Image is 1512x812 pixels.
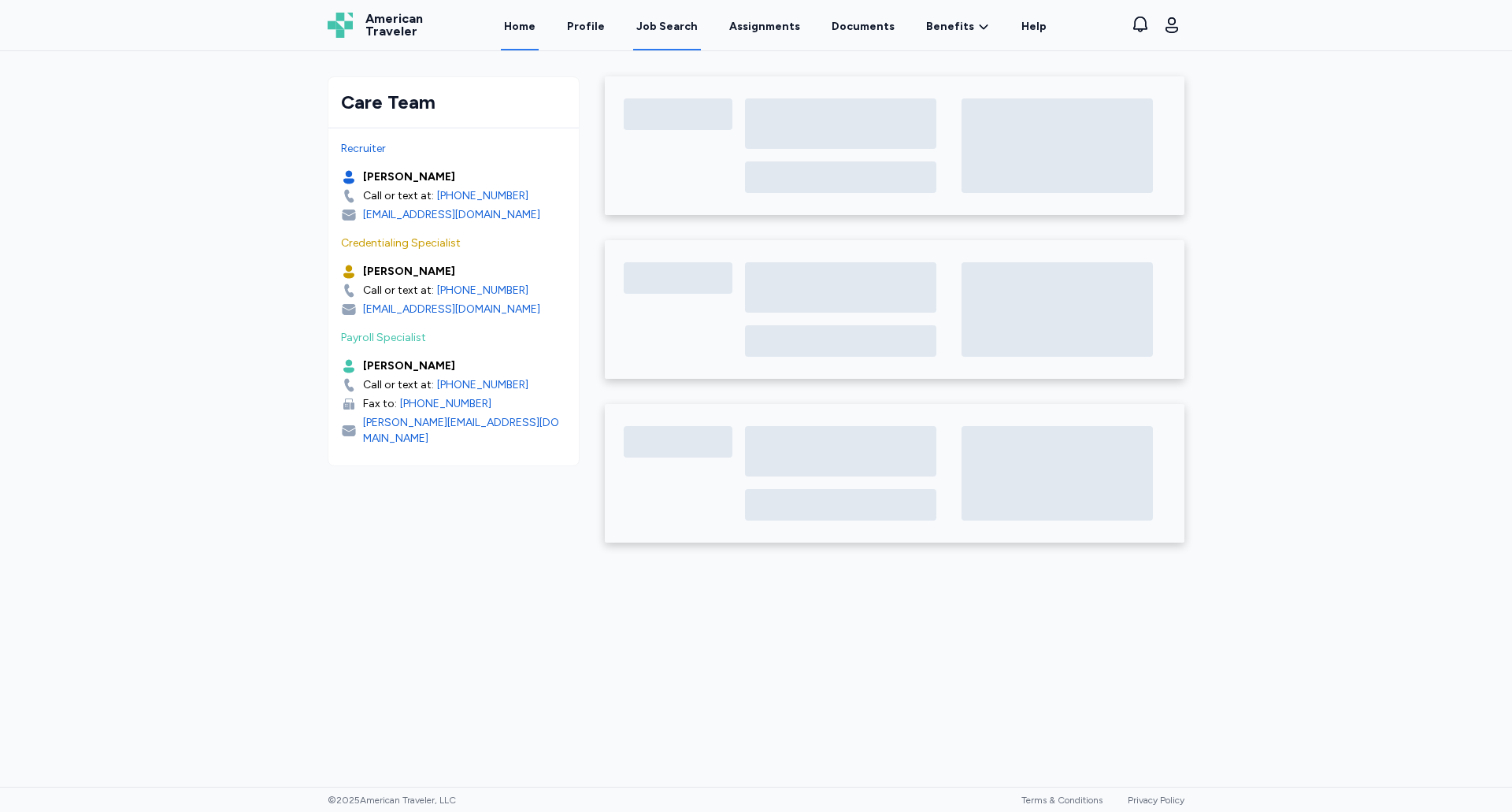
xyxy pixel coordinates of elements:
span: Benefits [926,19,974,35]
a: [PHONE_NUMBER] [437,377,528,393]
a: [PHONE_NUMBER] [437,188,528,204]
a: Job Search [633,2,701,50]
div: Credentialing Specialist [341,235,566,251]
div: [PERSON_NAME] [363,169,455,185]
a: [PHONE_NUMBER] [400,396,491,412]
div: Call or text at: [363,283,434,298]
div: Care Team [341,90,566,115]
a: Privacy Policy [1128,795,1184,806]
span: American Traveler [365,13,423,38]
a: Terms & Conditions [1021,795,1102,806]
img: Logo [328,13,353,38]
div: [PERSON_NAME] [363,264,455,280]
div: [PERSON_NAME][EMAIL_ADDRESS][DOMAIN_NAME] [363,415,566,447]
div: [EMAIL_ADDRESS][DOMAIN_NAME] [363,302,540,317]
span: © 2025 American Traveler, LLC [328,794,456,806]
div: Call or text at: [363,188,434,204]
div: Recruiter [341,141,566,157]
a: [PHONE_NUMBER] [437,283,528,298]
div: Fax to: [363,396,397,412]
div: [EMAIL_ADDRESS][DOMAIN_NAME] [363,207,540,223]
a: Home [501,2,539,50]
div: Payroll Specialist [341,330,566,346]
div: Call or text at: [363,377,434,393]
div: Job Search [636,19,698,35]
div: [PERSON_NAME] [363,358,455,374]
a: Benefits [926,19,990,35]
